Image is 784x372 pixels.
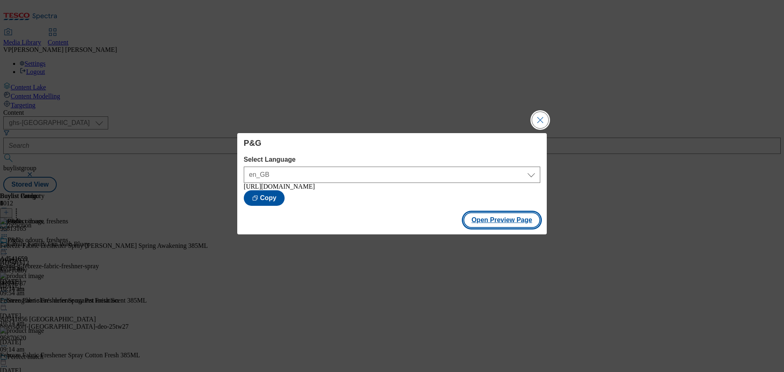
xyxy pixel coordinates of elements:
button: Close Modal [532,112,548,128]
button: Copy [244,190,285,206]
div: [URL][DOMAIN_NAME] [244,183,540,190]
div: Modal [237,133,547,234]
h4: P&G [244,138,540,148]
button: Open Preview Page [463,212,541,228]
label: Select Language [244,156,540,163]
